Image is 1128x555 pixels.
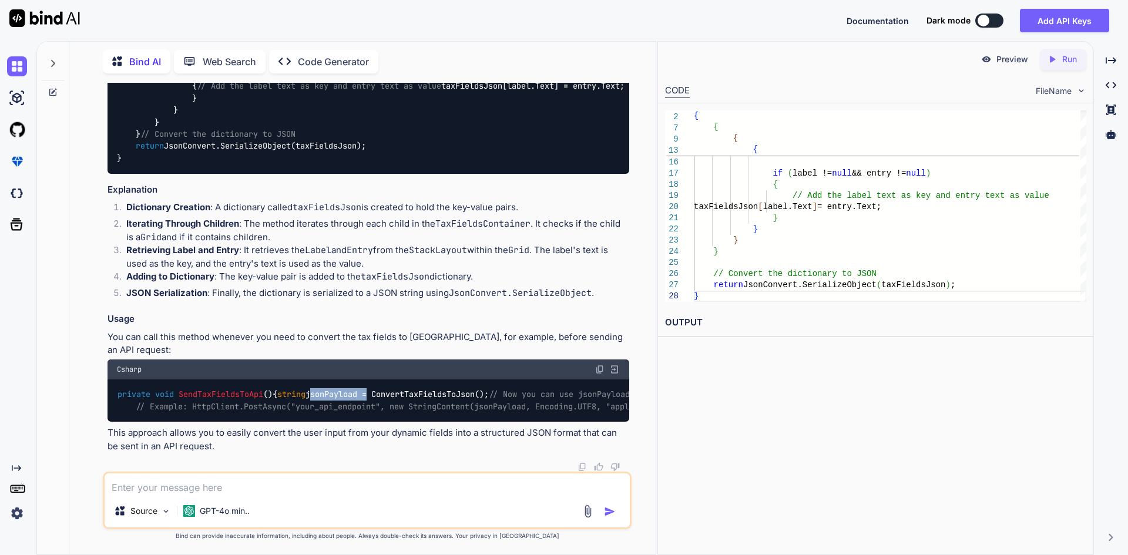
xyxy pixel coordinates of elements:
[733,236,738,245] span: }
[981,54,992,65] img: preview
[812,202,817,211] span: ]
[179,389,263,400] span: SendTaxFieldsToApi
[103,532,632,540] p: Bind can provide inaccurate information, including about people. Always double-check its answers....
[347,244,373,256] code: Entry
[1044,146,1073,156] span: Entry;
[126,287,629,300] p: : Finally, the dictionary is serialized to a JSON string using .
[126,287,207,298] strong: JSON Serialization
[126,244,239,255] strong: Retrieving Label and Entry
[773,180,777,189] span: {
[665,268,679,280] div: 26
[713,269,876,278] span: // Convert the dictionary to JSON
[665,224,679,235] div: 22
[665,168,679,179] div: 17
[926,15,971,26] span: Dark mode
[117,365,142,374] span: Csharp
[277,389,305,400] span: string
[787,146,822,156] span: entry =
[1076,86,1086,96] img: chevron down
[793,191,1039,200] span: // Add the label text as key and entry text as val
[126,201,210,213] strong: Dictionary Creation
[117,389,273,400] span: ()
[694,111,699,120] span: {
[581,504,595,518] img: attachment
[665,257,679,268] div: 25
[881,280,945,290] span: taxFieldsJson
[852,169,906,178] span: && entry !=
[117,8,808,164] code: { taxFieldsJson = Dictionary< , >(); ( child TaxFieldsContainer.Children) { (child Grid grid && g...
[665,123,679,134] span: 7
[694,202,758,211] span: taxFieldsJson
[117,388,761,412] code: { jsonPayload = ConvertTaxFieldsToJson(); }
[733,133,738,143] span: {
[161,506,171,516] img: Pick Models
[817,202,881,211] span: = entry.Text;
[140,129,296,139] span: // Convert the dictionary to JSON
[753,224,757,234] span: }
[126,270,629,284] p: : The key-value pair is added to the dictionary.
[197,81,441,92] span: // Add the label text as key and entry text as value
[990,146,1035,156] span: ?.Content
[945,146,955,156] span: as
[155,389,174,400] span: void
[665,246,679,257] div: 24
[1039,191,1049,200] span: ue
[7,88,27,108] img: ai-studio
[1020,9,1109,32] button: Add API Keys
[578,462,587,472] img: copy
[694,291,699,301] span: }
[665,145,679,156] span: 13
[665,112,679,123] span: 2
[773,146,787,156] span: var
[787,169,792,178] span: (
[822,146,827,156] span: (
[130,505,157,517] p: Source
[126,217,629,244] p: : The method iterates through each child in the . It checks if the child is a and if it contains ...
[595,365,605,374] img: copy
[658,309,1093,337] h2: OUTPUT
[773,169,783,178] span: if
[926,146,931,156] span: [
[665,280,679,291] div: 27
[713,122,718,132] span: {
[126,218,239,229] strong: Iterating Through Children
[594,462,603,472] img: like
[7,183,27,203] img: darkCloudIdeIcon
[665,235,679,246] div: 23
[305,244,331,256] code: Label
[935,146,940,156] span: ]
[1062,53,1077,65] p: Run
[926,169,931,178] span: )
[713,280,743,290] span: return
[945,280,950,290] span: )
[361,271,429,282] code: taxFieldsJson
[508,244,529,256] code: Grid
[108,426,629,453] p: This approach allows you to easily convert the user input from your dynamic fields into a structu...
[610,462,620,472] img: dislike
[7,56,27,76] img: chat
[435,218,531,230] code: TaxFieldsContainer
[108,331,629,357] p: You can call this method whenever you need to convert the tax fields to [GEOGRAPHIC_DATA], for ex...
[293,201,361,213] code: taxFieldsJson
[126,244,629,270] p: : It retrieves the and from the within the . The label's text is used as the key, and the entry's...
[847,16,909,26] span: Documentation
[9,9,80,27] img: Bind AI
[108,183,629,197] h3: Explanation
[609,364,620,375] img: Open in Browser
[665,201,679,213] div: 20
[409,244,467,256] code: StackLayout
[126,201,629,214] p: : A dictionary called is created to hold the key-value pairs.
[126,271,214,282] strong: Adding to Dictionary
[758,202,763,211] span: [
[665,190,679,201] div: 19
[931,146,935,156] span: 1
[7,503,27,523] img: settings
[108,312,629,326] h3: Usage
[665,291,679,302] div: 28
[773,213,777,223] span: }
[136,401,704,412] span: // Example: HttpClient.PostAsync("your_api_endpoint", new StringContent(jsonPayload, Encoding.UTF...
[129,55,161,69] p: Bind AI
[449,287,592,299] code: JsonConvert.SerializeObject
[1034,146,1044,156] span: as
[665,213,679,224] div: 21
